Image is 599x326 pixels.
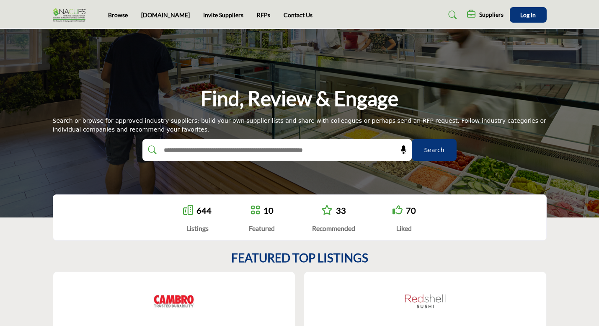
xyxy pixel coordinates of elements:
[404,280,446,322] img: Red Shell Sushi
[412,139,457,161] button: Search
[153,280,195,322] img: CAMBRO
[440,8,462,22] a: Search
[250,205,260,216] a: Go to Featured
[257,11,270,18] a: RFPs
[336,205,346,215] a: 33
[312,223,355,233] div: Recommended
[424,146,444,155] span: Search
[392,223,416,233] div: Liked
[479,11,503,18] h5: Suppliers
[183,223,212,233] div: Listings
[406,205,416,215] a: 70
[467,10,503,20] div: Suppliers
[510,7,547,23] button: Log In
[108,11,128,18] a: Browse
[321,205,333,216] a: Go to Recommended
[53,116,547,134] div: Search or browse for approved industry suppliers; build your own supplier lists and share with co...
[263,205,274,215] a: 10
[392,205,403,215] i: Go to Liked
[249,223,275,233] div: Featured
[231,251,368,265] h2: FEATURED TOP LISTINGS
[284,11,312,18] a: Contact Us
[196,205,212,215] a: 644
[141,11,190,18] a: [DOMAIN_NAME]
[201,85,398,111] h1: Find, Review & Engage
[203,11,243,18] a: Invite Suppliers
[520,11,536,18] span: Log In
[53,8,90,22] img: Site Logo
